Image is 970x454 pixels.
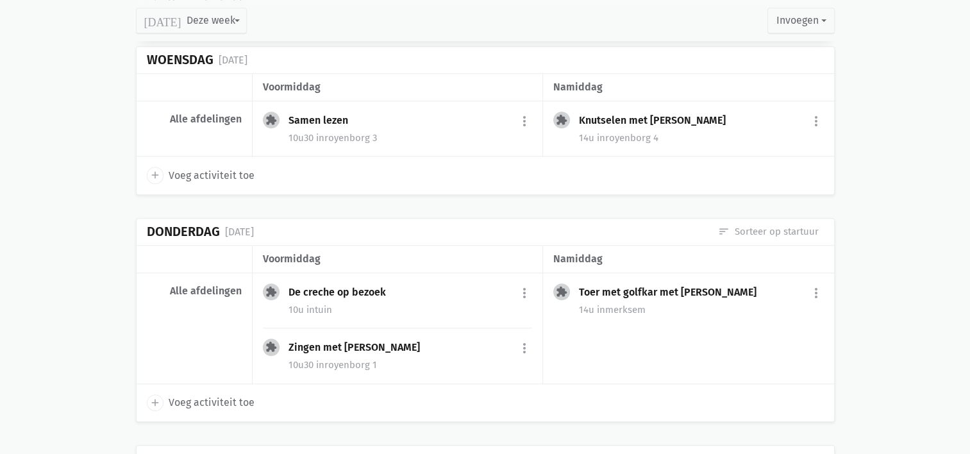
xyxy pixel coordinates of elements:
span: Voeg activiteit toe [169,394,255,411]
span: in [597,304,605,315]
span: royenborg 1 [316,359,377,371]
div: voormiddag [263,79,532,96]
div: namiddag [553,251,823,267]
span: 14u [579,132,594,144]
span: in [597,132,605,144]
i: extension [265,341,277,353]
i: extension [265,286,277,298]
span: 10u30 [288,132,314,144]
button: Deze week [136,8,247,33]
a: add Voeg activiteit toe [147,394,255,411]
a: Sorteer op startuur [718,224,819,239]
div: [DATE] [225,224,254,240]
div: [DATE] [219,52,247,69]
div: Woensdag [147,53,213,67]
span: 10u30 [288,359,314,371]
div: Alle afdelingen [147,285,242,298]
i: extension [265,114,277,126]
div: Donderdag [147,224,220,239]
i: sort [718,226,730,237]
div: Samen lezen [288,114,358,127]
i: extension [556,114,567,126]
div: voormiddag [263,251,532,267]
span: 10u [288,304,304,315]
a: add Voeg activiteit toe [147,167,255,183]
span: in [306,304,315,315]
span: merksem [597,304,646,315]
div: Toer met golfkar met [PERSON_NAME] [579,286,767,299]
div: Alle afdelingen [147,113,242,126]
div: Knutselen met [PERSON_NAME] [579,114,736,127]
span: in [316,132,324,144]
i: [DATE] [144,15,181,26]
span: Voeg activiteit toe [169,167,255,184]
div: namiddag [553,79,823,96]
i: add [149,169,161,181]
span: tuin [306,304,332,315]
button: Invoegen [767,8,834,33]
span: royenborg 4 [597,132,658,144]
span: royenborg 3 [316,132,377,144]
div: De creche op bezoek [288,286,396,299]
span: 14u [579,304,594,315]
i: extension [556,286,567,298]
span: in [316,359,324,371]
div: Zingen met [PERSON_NAME] [288,341,430,354]
i: add [149,397,161,408]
